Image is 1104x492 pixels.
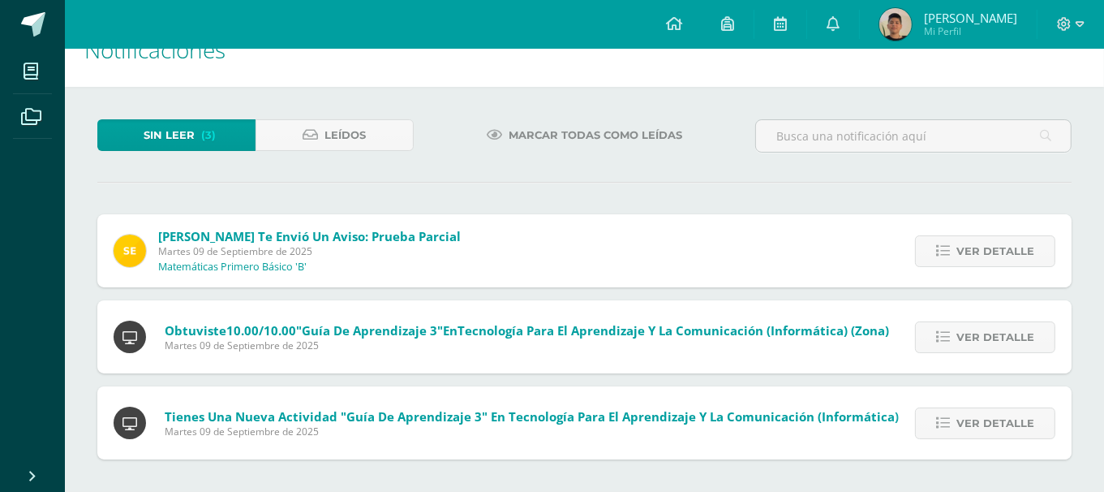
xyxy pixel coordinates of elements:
input: Busca una notificación aquí [756,120,1071,152]
p: Matemáticas Primero Básico 'B' [158,261,307,274]
span: 10.00/10.00 [226,322,296,339]
span: [PERSON_NAME] te envió un aviso: Prueba Parcial [158,228,461,244]
span: Ver detalle [956,322,1034,352]
span: Tecnología para el Aprendizaje y la Comunicación (Informática) (Zona) [457,322,889,339]
span: Notificaciones [84,34,226,65]
span: Leídos [324,120,366,150]
span: Ver detalle [956,236,1034,266]
img: 03c2987289e60ca238394da5f82a525a.png [114,235,146,267]
span: Marcar todas como leídas [509,120,682,150]
span: Martes 09 de Septiembre de 2025 [158,244,461,258]
a: Leídos [256,119,414,151]
span: [PERSON_NAME] [924,10,1017,26]
span: Martes 09 de Septiembre de 2025 [165,339,889,352]
img: 72347cb9cd00c84b9f47910306cec33d.png [879,8,912,41]
span: Ver detalle [956,408,1034,438]
a: Sin leer(3) [97,119,256,151]
span: Mi Perfil [924,24,1017,38]
span: (3) [201,120,216,150]
span: Tienes una nueva actividad "Guía de aprendizaje 3" En Tecnología para el Aprendizaje y la Comunic... [165,408,899,425]
a: Marcar todas como leídas [466,119,702,151]
span: Martes 09 de Septiembre de 2025 [165,425,899,438]
span: Obtuviste en [165,322,889,339]
span: Sin leer [144,120,195,150]
span: "Guía de aprendizaje 3" [296,322,443,339]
